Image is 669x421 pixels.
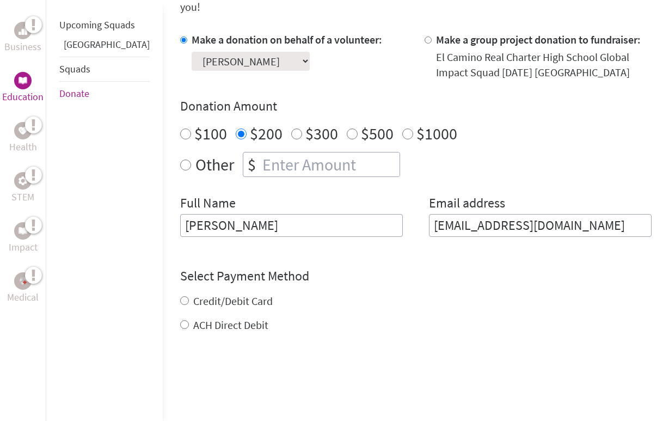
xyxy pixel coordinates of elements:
img: Business [19,26,27,35]
img: Medical [19,277,27,285]
p: Medical [7,290,39,305]
input: Your Email [429,214,652,237]
a: Donate [59,87,89,100]
img: Education [19,77,27,84]
label: Other [195,152,234,177]
li: Donate [59,82,150,106]
p: Health [9,139,37,155]
li: Squads [59,57,150,82]
a: STEMSTEM [11,172,34,205]
div: Education [14,72,32,89]
img: Health [19,127,27,134]
div: $ [243,152,260,176]
input: Enter Amount [260,152,400,176]
a: Upcoming Squads [59,19,135,31]
li: Belize [59,37,150,57]
a: HealthHealth [9,122,37,155]
div: Impact [14,222,32,240]
label: Make a group project donation to fundraiser: [436,33,641,46]
a: [GEOGRAPHIC_DATA] [64,38,150,51]
a: Squads [59,63,90,75]
img: Impact [19,227,27,235]
a: BusinessBusiness [4,22,41,54]
label: $1000 [416,123,457,144]
a: EducationEducation [2,72,44,105]
p: Education [2,89,44,105]
div: El Camino Real Charter High School Global Impact Squad [DATE] [GEOGRAPHIC_DATA] [436,50,652,80]
div: Health [14,122,32,139]
a: MedicalMedical [7,272,39,305]
label: $500 [361,123,394,144]
label: Email address [429,194,505,214]
div: Medical [14,272,32,290]
p: Business [4,39,41,54]
div: STEM [14,172,32,190]
label: ACH Direct Debit [193,318,268,332]
label: Full Name [180,194,236,214]
label: $100 [194,123,227,144]
h4: Select Payment Method [180,267,652,285]
label: $300 [305,123,338,144]
div: Business [14,22,32,39]
p: Impact [9,240,38,255]
label: Make a donation on behalf of a volunteer: [192,33,382,46]
p: STEM [11,190,34,205]
label: $200 [250,123,283,144]
h4: Donation Amount [180,97,652,115]
input: Enter Full Name [180,214,403,237]
iframe: reCAPTCHA [180,355,346,397]
li: Upcoming Squads [59,13,150,37]
a: ImpactImpact [9,222,38,255]
label: Credit/Debit Card [193,294,273,308]
img: STEM [19,176,27,185]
